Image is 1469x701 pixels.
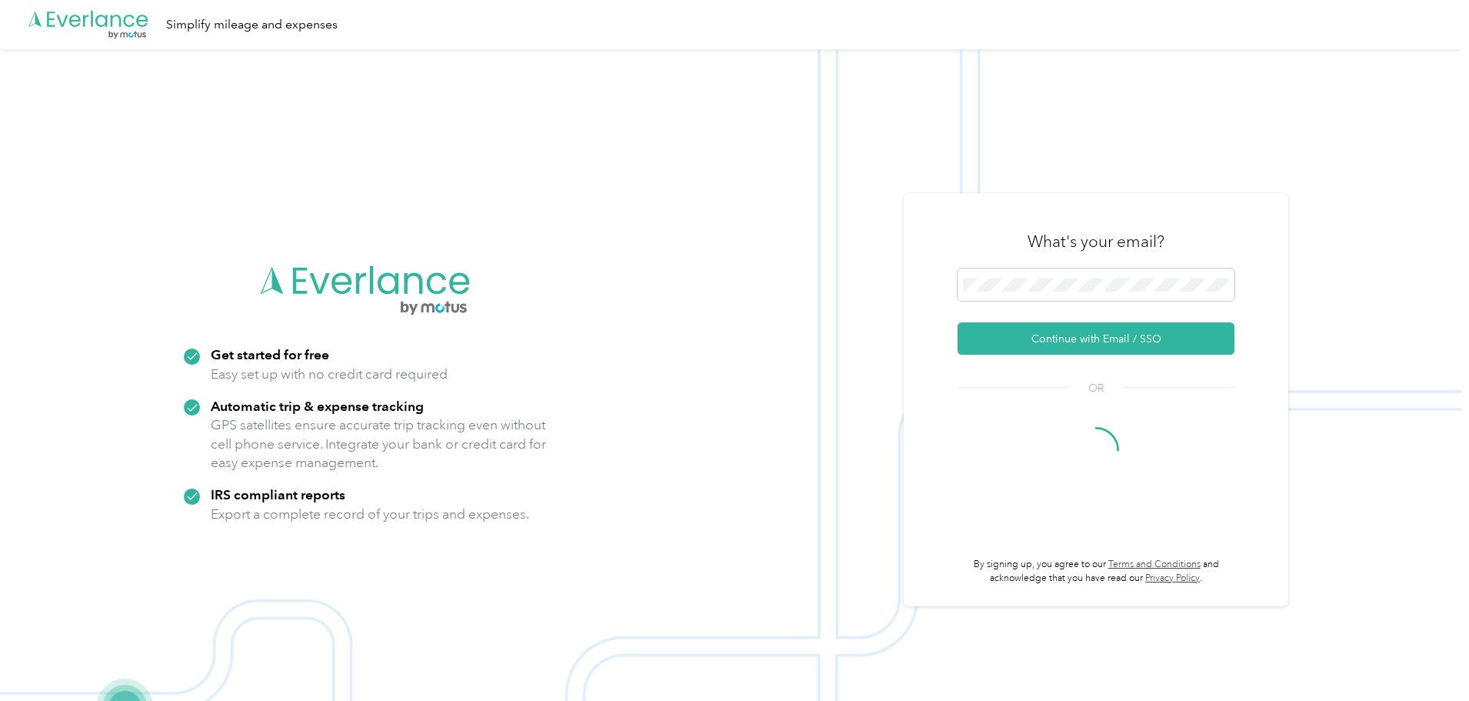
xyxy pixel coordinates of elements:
p: By signing up, you agree to our and acknowledge that you have read our . [958,558,1234,585]
strong: Automatic trip & expense tracking [211,398,424,414]
strong: IRS compliant reports [211,486,345,502]
p: Export a complete record of your trips and expenses. [211,505,529,524]
span: OR [1069,380,1123,396]
p: Easy set up with no credit card required [211,365,448,384]
div: Simplify mileage and expenses [166,15,338,35]
h3: What's your email? [1028,231,1164,252]
a: Terms and Conditions [1108,559,1201,570]
a: Privacy Policy [1145,572,1200,584]
strong: Get started for free [211,346,329,362]
p: GPS satellites ensure accurate trip tracking even without cell phone service. Integrate your bank... [211,416,547,472]
button: Continue with Email / SSO [958,322,1234,355]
